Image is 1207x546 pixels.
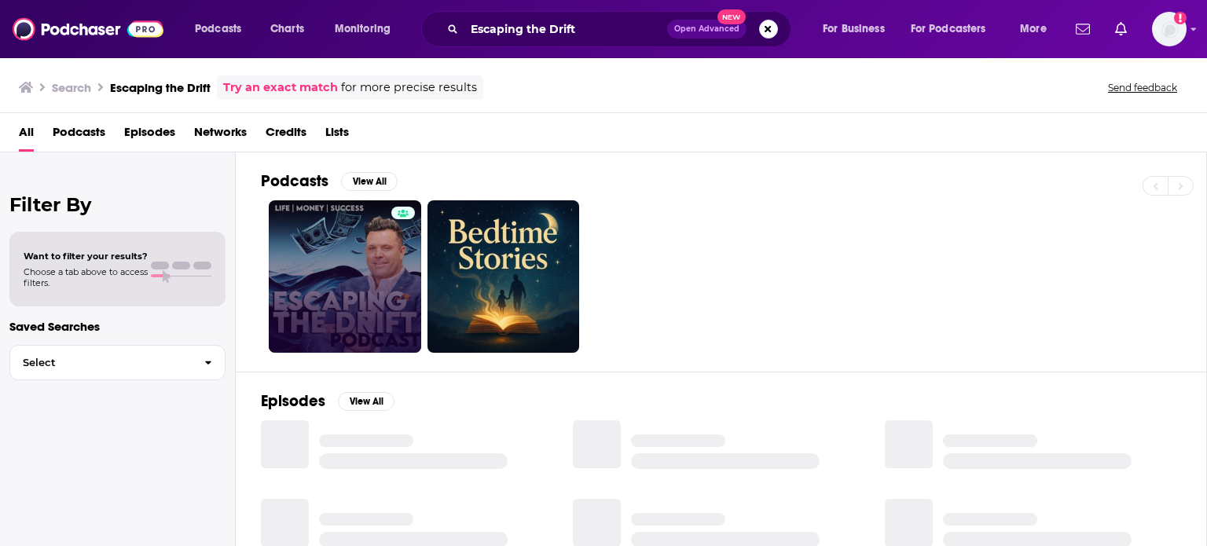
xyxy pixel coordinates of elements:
h2: Podcasts [261,171,328,191]
button: open menu [324,16,411,42]
button: open menu [901,16,1009,42]
button: Open AdvancedNew [667,20,747,38]
button: View All [338,392,394,411]
span: For Podcasters [911,18,986,40]
img: User Profile [1152,12,1187,46]
button: Select [9,345,226,380]
a: Podcasts [53,119,105,152]
svg: Add a profile image [1174,12,1187,24]
div: Search podcasts, credits, & more... [436,11,806,47]
span: For Business [823,18,885,40]
button: open menu [1009,16,1066,42]
a: Credits [266,119,306,152]
button: Send feedback [1103,81,1182,94]
span: for more precise results [341,79,477,97]
button: Show profile menu [1152,12,1187,46]
span: Charts [270,18,304,40]
button: open menu [812,16,904,42]
a: Charts [260,16,314,42]
button: open menu [184,16,262,42]
a: Episodes [124,119,175,152]
span: Choose a tab above to access filters. [24,266,148,288]
a: Show notifications dropdown [1109,16,1133,42]
a: Try an exact match [223,79,338,97]
h2: Filter By [9,193,226,216]
button: View All [341,172,398,191]
h2: Episodes [261,391,325,411]
span: Monitoring [335,18,391,40]
span: Select [10,357,192,368]
span: Logged in as NickG [1152,12,1187,46]
h3: Search [52,80,91,95]
h3: Escaping the Drift [110,80,211,95]
a: EpisodesView All [261,391,394,411]
span: Open Advanced [674,25,739,33]
span: More [1020,18,1047,40]
p: Saved Searches [9,319,226,334]
input: Search podcasts, credits, & more... [464,16,667,42]
a: Networks [194,119,247,152]
span: New [717,9,746,24]
a: All [19,119,34,152]
span: Want to filter your results? [24,251,148,262]
a: Show notifications dropdown [1069,16,1096,42]
span: Podcasts [195,18,241,40]
a: Lists [325,119,349,152]
a: PodcastsView All [261,171,398,191]
img: Podchaser - Follow, Share and Rate Podcasts [13,14,163,44]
